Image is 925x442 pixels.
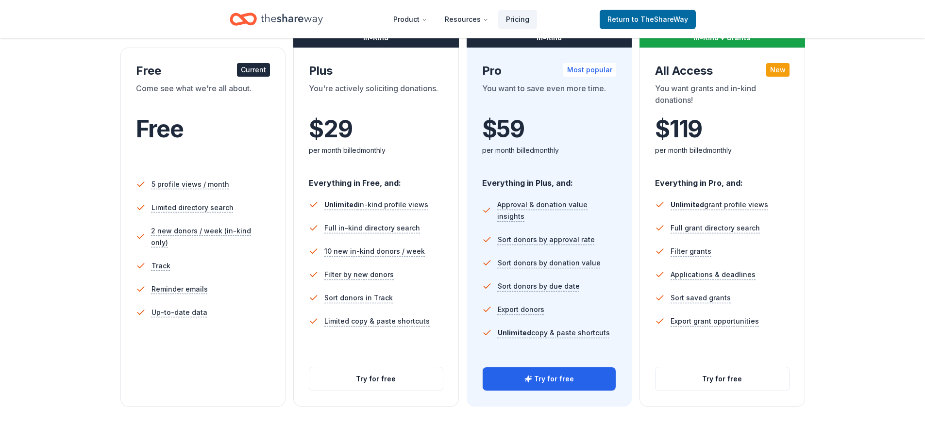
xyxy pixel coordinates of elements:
[309,145,443,156] div: per month billed monthly
[671,200,768,209] span: grant profile views
[136,63,270,79] div: Free
[151,307,207,318] span: Up-to-date data
[632,15,688,23] span: to TheShareWay
[671,269,756,280] span: Applications & deadlines
[309,169,443,189] div: Everything in Free, and:
[671,246,711,257] span: Filter grants
[766,63,790,77] div: New
[151,283,208,295] span: Reminder emails
[482,63,617,79] div: Pro
[607,14,688,25] span: Return
[151,179,229,190] span: 5 profile views / month
[498,10,537,29] a: Pricing
[498,257,601,269] span: Sort donors by donation value
[324,246,425,257] span: 10 new in-kind donors / week
[482,82,617,110] div: You want to save even more time.
[498,328,610,337] span: copy & paste shortcuts
[151,260,170,272] span: Track
[497,199,616,222] span: Approval & donation value insights
[482,169,617,189] div: Everything in Plus, and:
[498,234,595,246] span: Sort donors by approval rate
[655,169,790,189] div: Everything in Pro, and:
[324,292,393,304] span: Sort donors in Track
[671,222,760,234] span: Full grant directory search
[309,115,352,143] span: $ 29
[309,63,443,79] div: Plus
[309,82,443,110] div: You're actively soliciting donations.
[136,115,184,143] span: Free
[655,82,790,110] div: You want grants and in-kind donations!
[671,315,759,327] span: Export grant opportunities
[482,115,524,143] span: $ 59
[482,145,617,156] div: per month billed monthly
[671,200,704,209] span: Unlimited
[324,269,394,280] span: Filter by new donors
[324,222,420,234] span: Full in-kind directory search
[655,63,790,79] div: All Access
[483,367,616,391] button: Try for free
[600,10,696,29] a: Returnto TheShareWay
[230,8,323,31] a: Home
[324,200,358,209] span: Unlimited
[655,115,702,143] span: $ 119
[437,10,496,29] button: Resources
[563,63,616,77] div: Most popular
[324,200,428,209] span: in-kind profile views
[136,82,270,110] div: Come see what we're all about.
[656,367,789,391] button: Try for free
[386,8,537,31] nav: Main
[498,328,531,337] span: Unlimited
[324,315,430,327] span: Limited copy & paste shortcuts
[309,367,443,391] button: Try for free
[237,63,270,77] div: Current
[151,202,234,213] span: Limited directory search
[498,304,544,315] span: Export donors
[655,145,790,156] div: per month billed monthly
[498,280,580,292] span: Sort donors by due date
[671,292,731,304] span: Sort saved grants
[151,225,270,248] span: 2 new donors / week (in-kind only)
[386,10,435,29] button: Product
